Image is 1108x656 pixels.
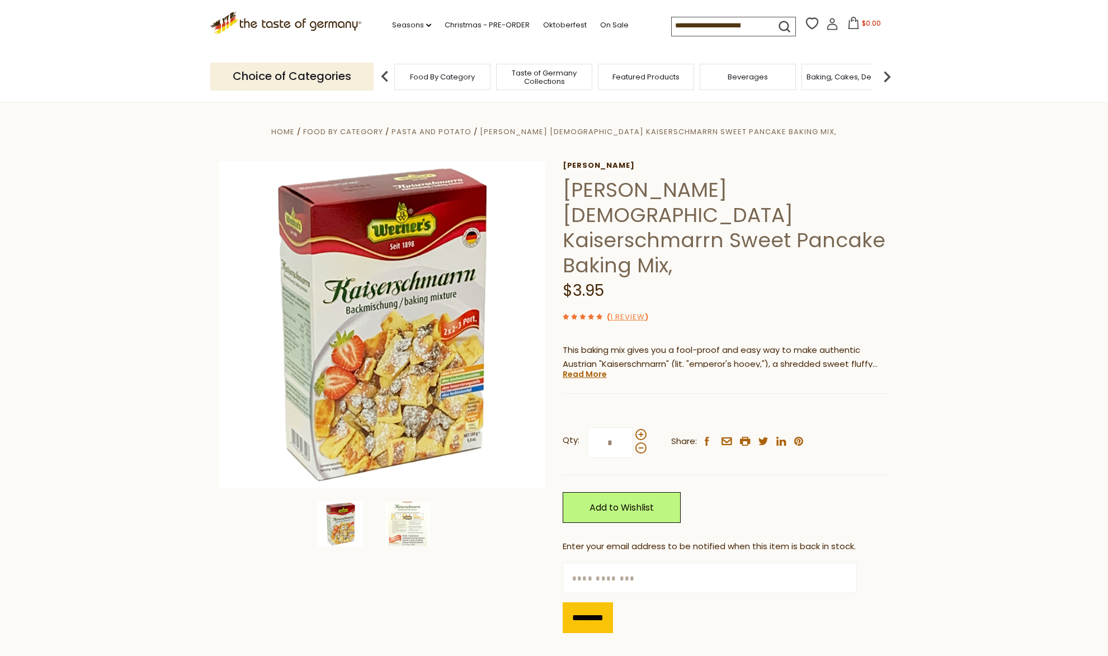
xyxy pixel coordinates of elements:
[563,540,890,554] div: Enter your email address to be notified when this item is back in stock.
[563,369,607,380] a: Read More
[271,126,295,137] a: Home
[392,126,472,137] a: Pasta and Potato
[671,435,697,449] span: Share:
[563,177,890,278] h1: [PERSON_NAME] [DEMOGRAPHIC_DATA] Kaiserschmarrn Sweet Pancake Baking Mix,
[563,433,579,447] strong: Qty:
[600,19,629,31] a: On Sale
[543,19,587,31] a: Oktoberfest
[392,19,431,31] a: Seasons
[445,19,530,31] a: Christmas - PRE-ORDER
[607,312,648,322] span: ( )
[841,17,888,34] button: $0.00
[410,73,475,81] a: Food By Category
[219,161,546,488] img: Werners Austrian Kaiserschmarrn Sweet Pancake Baking Mix,
[499,69,589,86] a: Taste of Germany Collections
[728,73,768,81] a: Beverages
[563,343,890,371] p: This baking mix gives you a fool-proof and easy way to make authentic Austrian "Kaiserschmarrn" (...
[587,427,633,458] input: Qty:
[318,502,363,546] img: Werners Austrian Kaiserschmarrn Sweet Pancake Baking Mix,
[563,492,681,523] a: Add to Wishlist
[612,73,680,81] a: Featured Products
[862,18,881,28] span: $0.00
[210,63,374,90] p: Choice of Categories
[374,65,396,88] img: previous arrow
[303,126,383,137] a: Food By Category
[807,73,893,81] a: Baking, Cakes, Desserts
[610,312,645,323] a: 1 Review
[563,280,604,301] span: $3.95
[385,502,430,546] img: Werners Austrian Kaiserschmarrn Sweet Pancake Baking Mix,
[480,126,837,137] a: [PERSON_NAME] [DEMOGRAPHIC_DATA] Kaiserschmarrn Sweet Pancake Baking Mix,
[876,65,898,88] img: next arrow
[563,161,890,170] a: [PERSON_NAME]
